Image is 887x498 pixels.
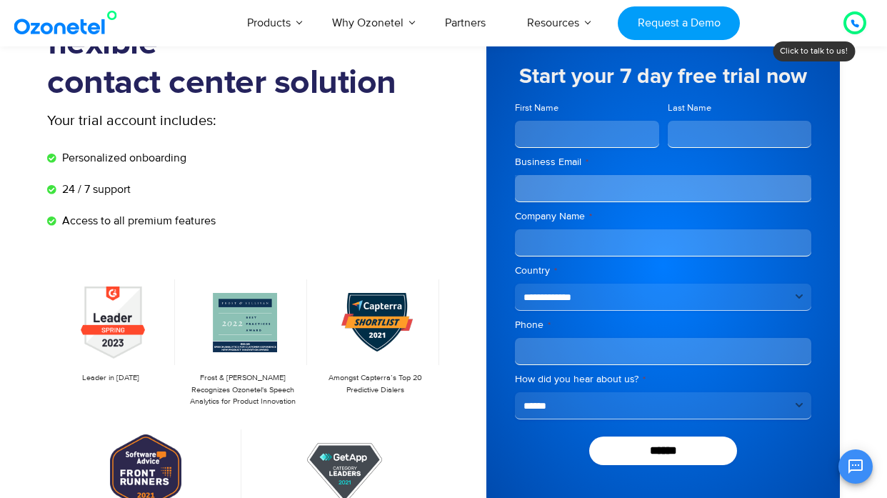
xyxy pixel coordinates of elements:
p: Leader in [DATE] [54,372,168,384]
label: How did you hear about us? [515,372,811,387]
label: Business Email [515,155,811,169]
h5: Start your 7 day free trial now [515,66,811,87]
label: Phone [515,318,811,332]
button: Open chat [838,449,873,484]
p: Frost & [PERSON_NAME] Recognizes Ozonetel's Speech Analytics for Product Innovation [186,372,300,408]
label: Company Name [515,209,811,224]
span: 24 / 7 support [59,181,131,198]
label: First Name [515,101,659,115]
label: Last Name [668,101,812,115]
p: Your trial account includes: [47,110,336,131]
span: Access to all premium features [59,212,216,229]
label: Country [515,264,811,278]
p: Amongst Capterra’s Top 20 Predictive Dialers [319,372,432,396]
span: Personalized onboarding [59,149,186,166]
a: Request a Demo [618,6,740,40]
